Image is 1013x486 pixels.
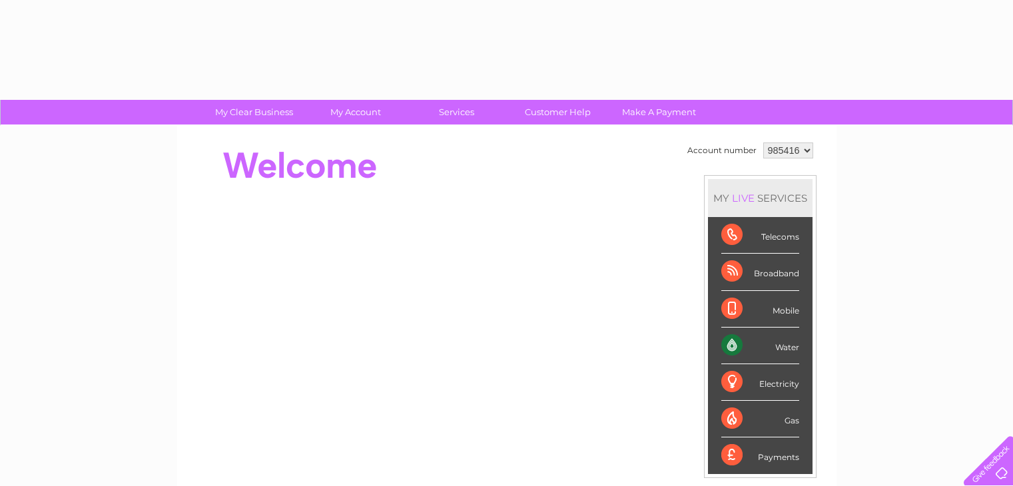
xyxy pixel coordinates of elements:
[721,437,799,473] div: Payments
[721,401,799,437] div: Gas
[684,139,760,162] td: Account number
[402,100,511,124] a: Services
[721,328,799,364] div: Water
[708,179,813,217] div: MY SERVICES
[503,100,613,124] a: Customer Help
[199,100,309,124] a: My Clear Business
[721,217,799,254] div: Telecoms
[300,100,410,124] a: My Account
[729,192,757,204] div: LIVE
[721,364,799,401] div: Electricity
[604,100,714,124] a: Make A Payment
[721,254,799,290] div: Broadband
[721,291,799,328] div: Mobile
